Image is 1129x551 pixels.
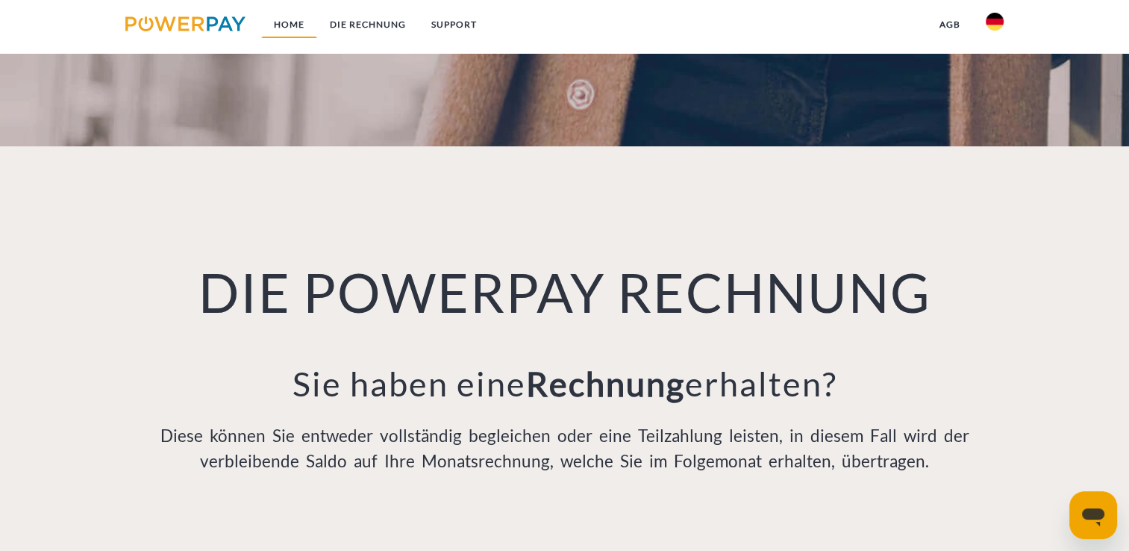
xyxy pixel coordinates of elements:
a: DIE RECHNUNG [317,11,419,38]
a: Home [261,11,317,38]
h3: Sie haben eine erhalten? [125,363,1004,405]
p: Diese können Sie entweder vollständig begleichen oder eine Teilzahlung leisten, in diesem Fall wi... [125,423,1004,474]
b: Rechnung [525,364,684,404]
a: SUPPORT [419,11,490,38]
iframe: Schaltfläche zum Öffnen des Messaging-Fensters [1069,491,1117,539]
a: agb [927,11,973,38]
img: logo-powerpay.svg [125,16,245,31]
h1: DIE POWERPAY RECHNUNG [125,258,1004,326]
img: de [986,13,1004,31]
